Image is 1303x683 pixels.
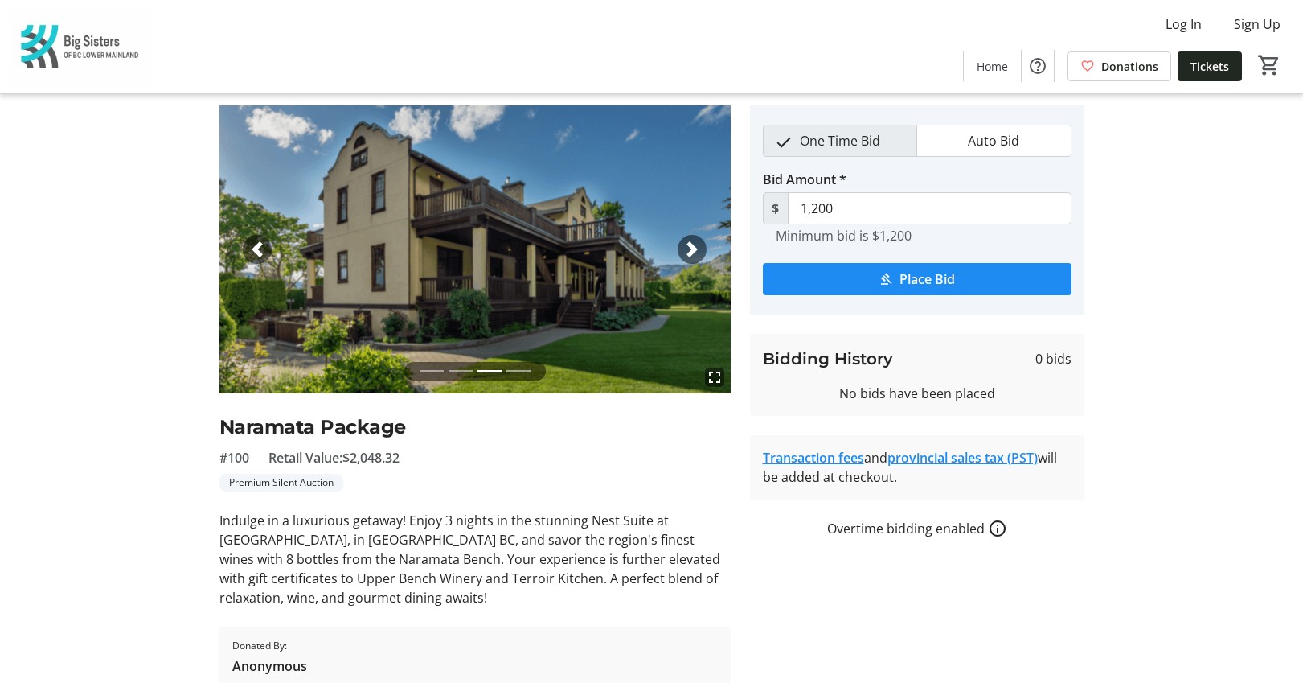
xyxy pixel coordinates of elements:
span: Tickets [1190,58,1229,75]
span: One Time Bid [790,125,890,156]
a: Transaction fees [763,449,864,467]
a: How overtime bidding works for silent auctions [988,519,1007,538]
label: Bid Amount * [763,170,846,189]
a: Tickets [1178,51,1242,81]
span: $ [763,192,789,224]
span: Sign Up [1234,14,1280,34]
span: 0 bids [1035,349,1071,368]
img: Image [219,105,731,393]
span: Donated By: [232,639,307,653]
a: Donations [1067,51,1171,81]
span: Retail Value: $2,048.32 [268,448,400,467]
span: #100 [219,448,249,467]
span: Home [977,58,1008,75]
h3: Bidding History [763,347,893,371]
a: provincial sales tax (PST) [887,449,1038,467]
mat-icon: fullscreen [705,368,724,387]
span: Anonymous [232,656,307,676]
span: Auto Bid [958,125,1029,156]
button: Sign Up [1221,11,1293,37]
button: Help [1022,50,1054,82]
img: Big Sisters of BC Lower Mainland's Logo [10,6,153,87]
a: Home [964,51,1021,81]
div: and will be added at checkout. [763,448,1071,487]
tr-label-badge: Premium Silent Auction [219,474,343,492]
p: Indulge in a luxurious getaway! Enjoy 3 nights in the stunning Nest Suite at [GEOGRAPHIC_DATA], i... [219,511,731,607]
button: Place Bid [763,263,1071,295]
span: Log In [1166,14,1202,34]
span: Donations [1101,58,1158,75]
span: Place Bid [899,269,955,289]
button: Cart [1255,51,1284,80]
tr-hint: Minimum bid is $1,200 [776,228,912,244]
div: Overtime bidding enabled [750,519,1084,538]
button: Log In [1153,11,1215,37]
h2: Naramata Package [219,413,731,442]
div: No bids have been placed [763,384,1071,403]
